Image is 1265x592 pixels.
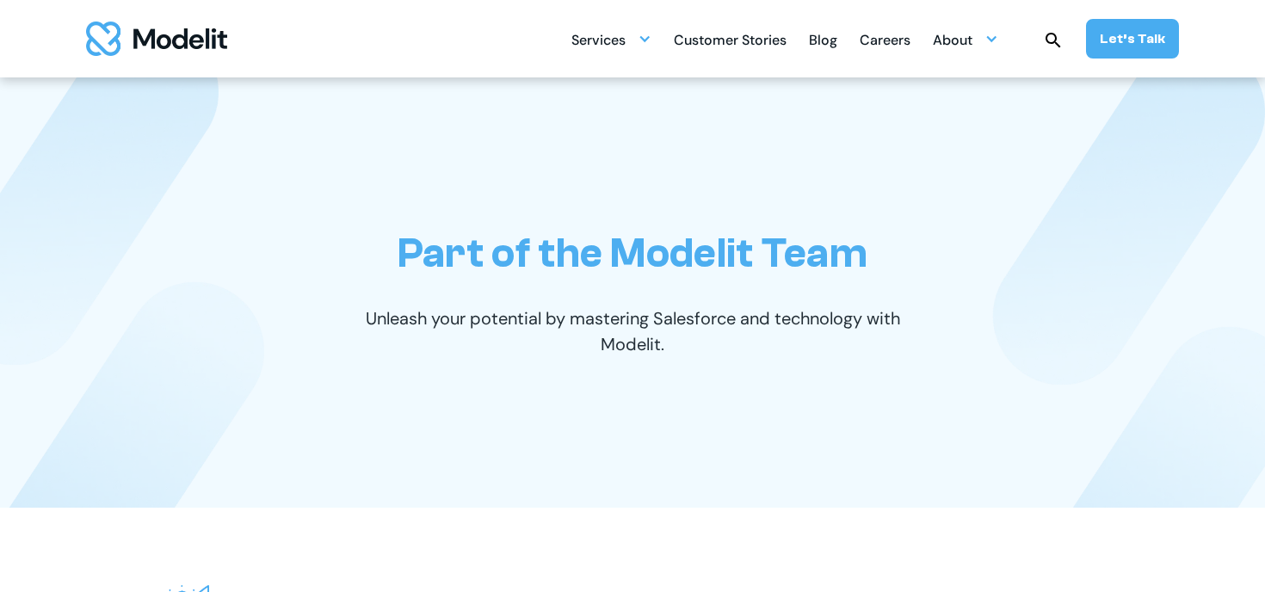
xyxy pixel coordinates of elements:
[674,25,787,59] div: Customer Stories
[86,22,227,56] a: home
[571,25,626,59] div: Services
[571,22,651,56] div: Services
[933,22,998,56] div: About
[336,305,929,357] p: Unleash your potential by mastering Salesforce and technology with Modelit.
[398,229,867,278] h1: Part of the Modelit Team
[860,22,910,56] a: Careers
[86,22,227,56] img: modelit logo
[1100,29,1165,48] div: Let’s Talk
[1086,19,1179,59] a: Let’s Talk
[809,22,837,56] a: Blog
[674,22,787,56] a: Customer Stories
[933,25,972,59] div: About
[860,25,910,59] div: Careers
[809,25,837,59] div: Blog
